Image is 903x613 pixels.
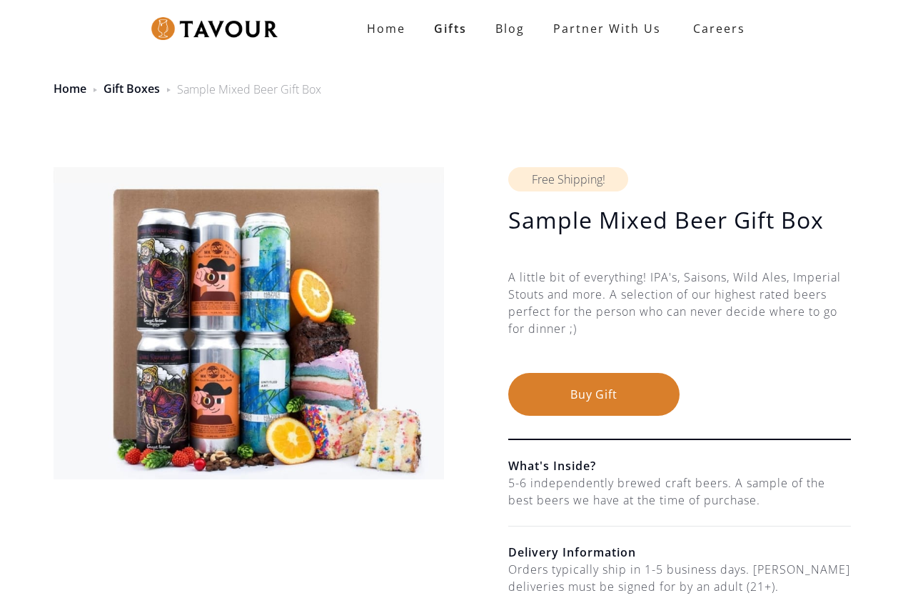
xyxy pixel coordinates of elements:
a: Blog [481,14,539,43]
div: Orders typically ship in 1-5 business days. [PERSON_NAME] deliveries must be signed for by an adu... [508,561,851,595]
strong: Careers [693,14,745,43]
a: Home [54,81,86,96]
a: Home [353,14,420,43]
div: Free Shipping! [508,167,628,191]
div: Sample Mixed Beer Gift Box [177,81,321,98]
h6: Delivery Information [508,544,851,561]
a: Gifts [420,14,481,43]
div: 5-6 independently brewed craft beers. A sample of the best beers we have at the time of purchase. [508,474,851,509]
div: A little bit of everything! IPA's, Saisons, Wild Ales, Imperial Stouts and more. A selection of o... [508,269,851,373]
h1: Sample Mixed Beer Gift Box [508,206,851,234]
strong: Home [367,21,405,36]
a: Gift Boxes [104,81,160,96]
button: Buy Gift [508,373,680,416]
h6: What's Inside? [508,457,851,474]
a: partner with us [539,14,675,43]
a: Careers [675,9,756,49]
